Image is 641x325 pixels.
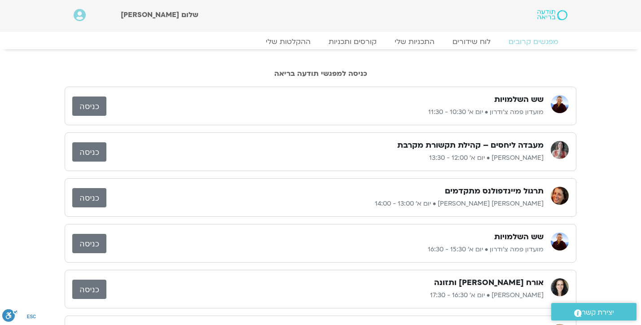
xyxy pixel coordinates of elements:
a: כניסה [72,142,106,162]
a: כניסה [72,234,106,253]
nav: Menu [74,37,567,46]
a: התכניות שלי [386,37,443,46]
h3: שש השלמויות [494,232,544,242]
img: לילך בן דרור [551,141,569,159]
h2: כניסה למפגשי תודעה בריאה [65,70,576,78]
img: מועדון פמה צ'ודרון [551,95,569,113]
img: מועדון פמה צ'ודרון [551,233,569,250]
a: ההקלטות שלי [257,37,320,46]
span: יצירת קשר [582,307,614,319]
h3: אורח [PERSON_NAME] ותזונה [434,277,544,288]
a: לוח שידורים [443,37,500,46]
h3: תרגול מיינדפולנס מתקדמים [445,186,544,197]
p: מועדון פמה צ'ודרון • יום א׳ 10:30 - 11:30 [106,107,544,118]
a: מפגשים קרובים [500,37,567,46]
span: שלום [PERSON_NAME] [121,10,198,20]
img: הילה אפללו [551,278,569,296]
img: סיגל בירן אבוחצירה [551,187,569,205]
a: כניסה [72,97,106,116]
p: [PERSON_NAME] • יום א׳ 12:00 - 13:30 [106,153,544,163]
a: קורסים ותכניות [320,37,386,46]
p: [PERSON_NAME] • יום א׳ 16:30 - 17:30 [106,290,544,301]
h3: שש השלמויות [494,94,544,105]
p: [PERSON_NAME] [PERSON_NAME] • יום א׳ 13:00 - 14:00 [106,198,544,209]
a: כניסה [72,188,106,207]
h3: מעבדה ליחסים – קהילת תקשורת מקרבת [397,140,544,151]
a: כניסה [72,280,106,299]
a: יצירת קשר [551,303,637,321]
p: מועדון פמה צ'ודרון • יום א׳ 15:30 - 16:30 [106,244,544,255]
